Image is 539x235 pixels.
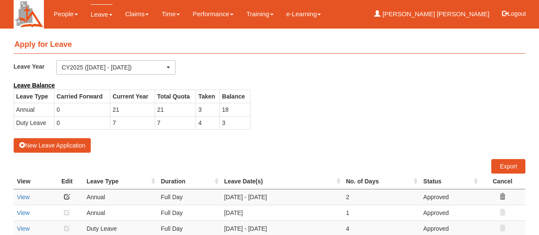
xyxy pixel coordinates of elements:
th: Balance [220,90,250,103]
td: Annual [83,205,157,220]
a: Claims [125,4,149,24]
th: Leave Date(s) : activate to sort column ascending [221,174,343,189]
th: Leave Type : activate to sort column ascending [83,174,157,189]
td: 7 [155,116,196,129]
a: Performance [193,4,233,24]
th: Status : activate to sort column ascending [420,174,479,189]
a: Time [161,4,180,24]
td: Full Day [157,205,220,220]
th: No. of Days : activate to sort column ascending [343,174,420,189]
td: 18 [220,103,250,116]
b: Leave Balance [14,82,55,89]
a: Training [246,4,274,24]
th: Leave Type [14,90,54,103]
th: Taken [196,90,220,103]
a: [PERSON_NAME] [PERSON_NAME] [374,4,489,24]
td: Approved [420,205,479,220]
th: Edit [51,174,83,189]
th: Carried Forward [54,90,110,103]
button: Logout [496,3,532,24]
td: Duty Leave [14,116,54,129]
div: CY2025 ([DATE] - [DATE]) [62,63,165,72]
td: Approved [420,189,479,205]
th: Cancel [480,174,526,189]
a: Export [491,159,525,174]
a: View [17,194,30,200]
td: 0 [54,103,110,116]
td: 3 [220,116,250,129]
a: People [54,4,78,24]
a: View [17,209,30,216]
td: 4 [196,116,220,129]
td: 3 [196,103,220,116]
td: 7 [110,116,155,129]
td: 21 [155,103,196,116]
td: 2 [343,189,420,205]
td: [DATE] - [DATE] [221,189,343,205]
a: e-Learning [286,4,321,24]
button: New Leave Application [14,138,91,153]
th: Duration : activate to sort column ascending [157,174,220,189]
td: Annual [83,189,157,205]
td: Full Day [157,189,220,205]
td: 0 [54,116,110,129]
td: 21 [110,103,155,116]
th: Total Quota [155,90,196,103]
td: [DATE] [221,205,343,220]
th: View [14,174,51,189]
td: 1 [343,205,420,220]
button: CY2025 ([DATE] - [DATE]) [56,60,176,75]
label: Leave Year [14,60,56,73]
td: Annual [14,103,54,116]
a: View [17,225,30,232]
a: Leave [91,4,112,24]
h4: Apply for Leave [14,36,526,54]
th: Current Year [110,90,155,103]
